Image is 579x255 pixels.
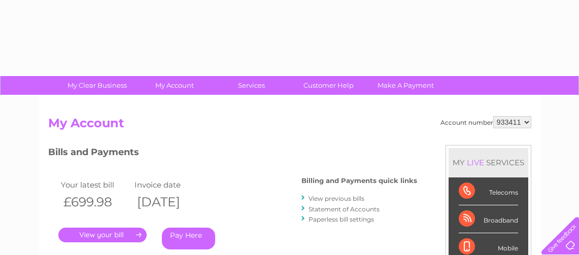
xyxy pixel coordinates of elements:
[162,228,215,249] a: Pay Here
[449,148,528,177] div: MY SERVICES
[210,76,293,95] a: Services
[440,116,531,128] div: Account number
[48,116,531,135] h2: My Account
[364,76,448,95] a: Make A Payment
[287,76,370,95] a: Customer Help
[309,205,380,213] a: Statement of Accounts
[58,178,132,192] td: Your latest bill
[309,215,374,223] a: Paperless bill settings
[58,228,147,242] a: .
[459,205,518,233] div: Broadband
[465,158,486,167] div: LIVE
[132,178,206,192] td: Invoice date
[55,76,139,95] a: My Clear Business
[459,177,518,205] div: Telecoms
[301,177,417,185] h4: Billing and Payments quick links
[132,76,216,95] a: My Account
[58,192,132,212] th: £699.98
[48,145,417,163] h3: Bills and Payments
[309,195,364,202] a: View previous bills
[132,192,206,212] th: [DATE]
